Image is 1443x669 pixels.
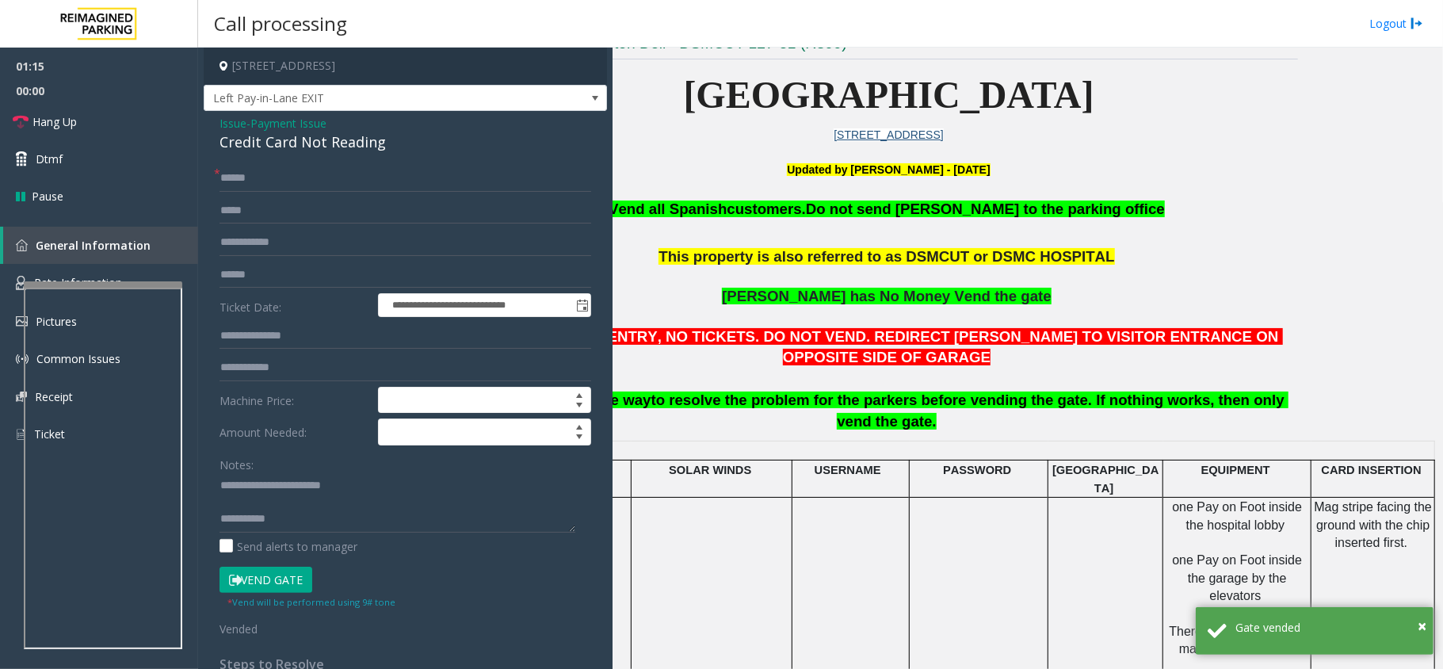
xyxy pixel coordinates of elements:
[32,113,77,130] span: Hang Up
[727,201,806,217] span: customers.
[787,163,990,176] b: Updated by [PERSON_NAME] - [DATE]
[16,316,28,327] img: 'icon'
[669,464,751,476] span: SOLAR WINDS
[3,227,198,264] a: General Information
[815,464,881,476] span: USERNAME
[216,293,374,317] label: Ticket Date:
[16,353,29,365] img: 'icon'
[206,4,355,43] h3: Call processing
[246,116,326,131] span: -
[36,238,151,253] span: General Information
[1201,464,1270,476] span: EQUIPMENT
[568,388,590,400] span: Increase value
[1169,625,1308,656] span: There are 2 Pay in Lane machines at the exit
[204,48,607,85] h4: [STREET_ADDRESS]
[1172,553,1305,602] span: one Pay on Foot inside the garage by the elevators
[216,387,374,414] label: Machine Price:
[227,596,395,608] small: Vend will be performed using 9# tone
[34,275,122,290] span: Rate Information
[1369,15,1423,32] a: Logout
[36,151,63,167] span: Dtmf
[220,132,591,153] div: Credit Card Not Reading
[1315,500,1436,549] span: Mag stripe facing the ground with the chip inserted first.
[220,621,258,637] span: Vended
[573,294,590,316] span: Toggle popup
[659,248,1114,265] span: This property is also referred to as DSMCUT or DSMC HOSPITAL
[220,115,246,132] span: Issue
[722,288,1052,304] span: [PERSON_NAME] has No Money Vend the gate
[684,74,1094,116] span: [GEOGRAPHIC_DATA]
[1235,619,1422,636] div: Gate vended
[568,432,590,445] span: Decrease value
[204,86,526,111] span: Left Pay-in-Lane EXIT
[220,538,357,555] label: Send alerts to manager
[1052,464,1159,494] span: [GEOGRAPHIC_DATA]
[220,567,312,594] button: Vend Gate
[16,392,27,402] img: 'icon'
[568,400,590,413] span: Decrease value
[32,188,63,205] span: Pause
[1172,500,1305,531] span: one Pay on Foot inside the hospital lobby
[1418,615,1426,637] span: ×
[220,451,254,473] label: Notes:
[499,328,1283,366] span: AT PHYSICIAN ENTRY, NO TICKETS. DO NOT VEND. REDIRECT [PERSON_NAME] TO VISITOR ENTRANCE ON OPPOSI...
[1418,614,1426,638] button: Close
[1411,15,1423,32] img: logout
[16,239,28,251] img: 'icon'
[1322,464,1422,476] span: CARD INSERTION
[16,276,26,290] img: 'icon'
[806,201,1165,217] span: Do not send [PERSON_NAME] to the parking office
[568,419,590,432] span: Increase value
[16,427,26,442] img: 'icon'
[250,115,326,132] span: Payment Issue
[943,464,1011,476] span: PASSWORD
[834,128,943,141] a: [STREET_ADDRESS]
[651,392,1288,430] span: to resolve the problem for the parkers before vending the gate. If nothing works, then only vend ...
[216,419,374,445] label: Amount Needed:
[609,201,727,217] span: Vend all Spanish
